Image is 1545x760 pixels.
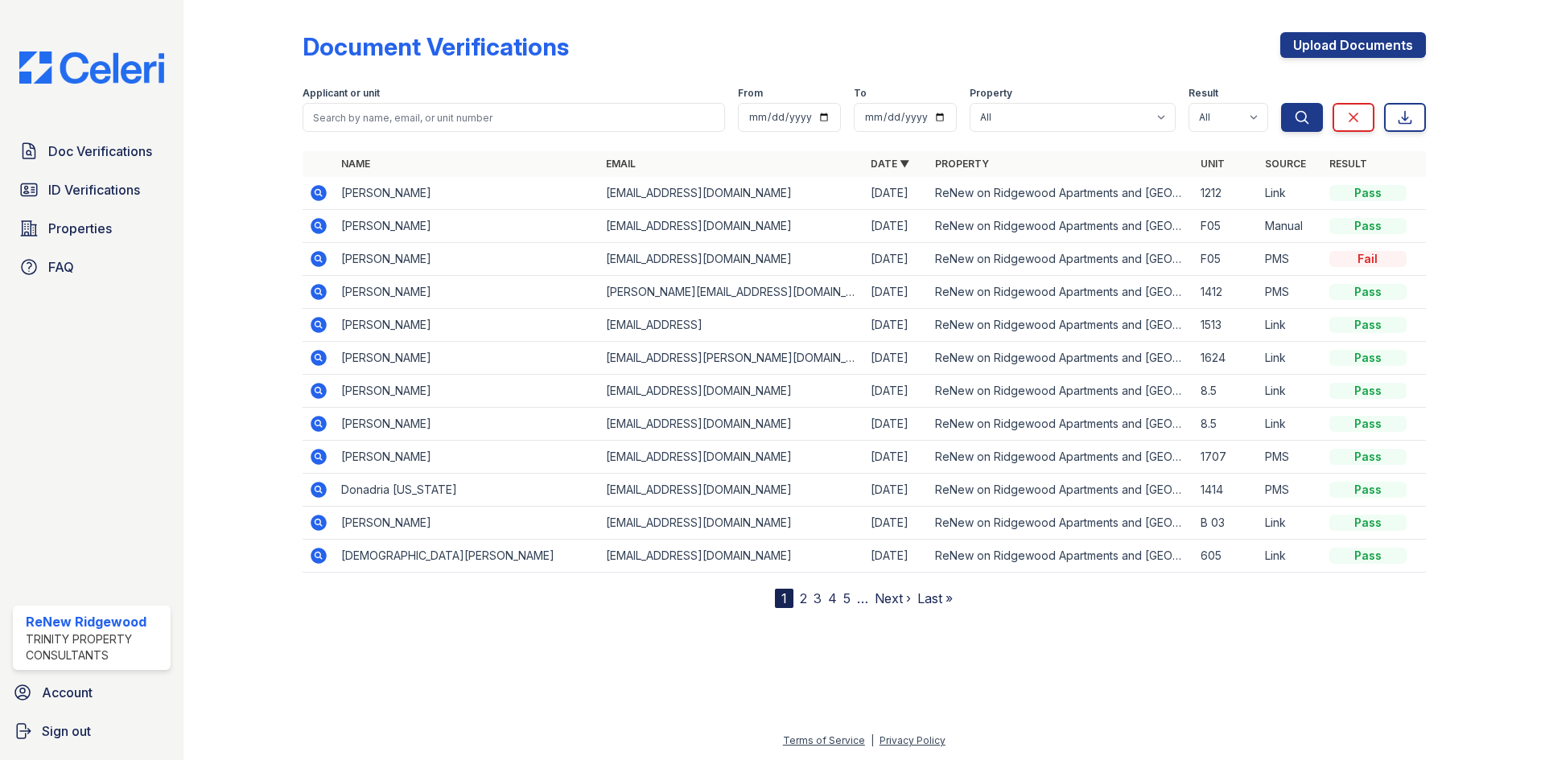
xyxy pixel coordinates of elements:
[1329,251,1407,267] div: Fail
[1329,350,1407,366] div: Pass
[1259,507,1323,540] td: Link
[1194,243,1259,276] td: F05
[335,177,599,210] td: [PERSON_NAME]
[1194,408,1259,441] td: 8.5
[929,210,1193,243] td: ReNew on Ridgewood Apartments and [GEOGRAPHIC_DATA]
[48,180,140,199] span: ID Verifications
[335,210,599,243] td: [PERSON_NAME]
[1329,158,1367,170] a: Result
[1265,158,1306,170] a: Source
[864,540,929,573] td: [DATE]
[970,87,1012,100] label: Property
[599,441,864,474] td: [EMAIL_ADDRESS][DOMAIN_NAME]
[775,589,793,608] div: 1
[1194,210,1259,243] td: F05
[303,103,725,132] input: Search by name, email, or unit number
[814,590,822,606] a: 3
[42,683,93,702] span: Account
[1194,441,1259,474] td: 1707
[1259,540,1323,573] td: Link
[1259,408,1323,441] td: Link
[871,734,874,746] div: |
[929,441,1193,474] td: ReNew on Ridgewood Apartments and [GEOGRAPHIC_DATA]
[1259,276,1323,309] td: PMS
[48,142,152,161] span: Doc Verifications
[864,210,929,243] td: [DATE]
[864,309,929,342] td: [DATE]
[783,734,865,746] a: Terms of Service
[929,342,1193,375] td: ReNew on Ridgewood Apartments and [GEOGRAPHIC_DATA]
[335,507,599,540] td: [PERSON_NAME]
[800,590,807,606] a: 2
[341,158,370,170] a: Name
[599,177,864,210] td: [EMAIL_ADDRESS][DOMAIN_NAME]
[864,375,929,408] td: [DATE]
[1329,449,1407,465] div: Pass
[1194,309,1259,342] td: 1513
[1194,342,1259,375] td: 1624
[880,734,946,746] a: Privacy Policy
[917,590,953,606] a: Last »
[1259,309,1323,342] td: Link
[599,276,864,309] td: [PERSON_NAME][EMAIL_ADDRESS][DOMAIN_NAME]
[875,590,911,606] a: Next ›
[335,540,599,573] td: [DEMOGRAPHIC_DATA][PERSON_NAME]
[929,276,1193,309] td: ReNew on Ridgewood Apartments and [GEOGRAPHIC_DATA]
[13,135,171,167] a: Doc Verifications
[929,474,1193,507] td: ReNew on Ridgewood Apartments and [GEOGRAPHIC_DATA]
[1194,276,1259,309] td: 1412
[864,243,929,276] td: [DATE]
[335,408,599,441] td: [PERSON_NAME]
[864,408,929,441] td: [DATE]
[1194,540,1259,573] td: 605
[335,309,599,342] td: [PERSON_NAME]
[864,276,929,309] td: [DATE]
[1194,474,1259,507] td: 1414
[864,507,929,540] td: [DATE]
[1259,375,1323,408] td: Link
[1329,515,1407,531] div: Pass
[599,474,864,507] td: [EMAIL_ADDRESS][DOMAIN_NAME]
[864,441,929,474] td: [DATE]
[13,212,171,244] a: Properties
[599,309,864,342] td: [EMAIL_ADDRESS]
[599,375,864,408] td: [EMAIL_ADDRESS][DOMAIN_NAME]
[1194,177,1259,210] td: 1212
[599,540,864,573] td: [EMAIL_ADDRESS][DOMAIN_NAME]
[303,32,569,61] div: Document Verifications
[335,441,599,474] td: [PERSON_NAME]
[1259,474,1323,507] td: PMS
[599,210,864,243] td: [EMAIL_ADDRESS][DOMAIN_NAME]
[828,590,837,606] a: 4
[1259,342,1323,375] td: Link
[1329,548,1407,564] div: Pass
[864,474,929,507] td: [DATE]
[335,342,599,375] td: [PERSON_NAME]
[843,590,851,606] a: 5
[1329,218,1407,234] div: Pass
[929,507,1193,540] td: ReNew on Ridgewood Apartments and [GEOGRAPHIC_DATA]
[599,342,864,375] td: [EMAIL_ADDRESS][PERSON_NAME][DOMAIN_NAME]
[42,721,91,741] span: Sign out
[26,612,164,631] div: ReNew Ridgewood
[335,375,599,408] td: [PERSON_NAME]
[303,87,380,100] label: Applicant or unit
[13,251,171,283] a: FAQ
[1189,87,1218,100] label: Result
[1280,32,1426,58] a: Upload Documents
[929,375,1193,408] td: ReNew on Ridgewood Apartments and [GEOGRAPHIC_DATA]
[1329,482,1407,498] div: Pass
[864,342,929,375] td: [DATE]
[854,87,867,100] label: To
[935,158,989,170] a: Property
[1329,383,1407,399] div: Pass
[929,177,1193,210] td: ReNew on Ridgewood Apartments and [GEOGRAPHIC_DATA]
[26,631,164,663] div: Trinity Property Consultants
[1259,441,1323,474] td: PMS
[929,243,1193,276] td: ReNew on Ridgewood Apartments and [GEOGRAPHIC_DATA]
[738,87,763,100] label: From
[1259,243,1323,276] td: PMS
[6,51,177,84] img: CE_Logo_Blue-a8612792a0a2168367f1c8372b55b34899dd931a85d93a1a3d3e32e68fde9ad4.png
[6,676,177,709] a: Account
[599,408,864,441] td: [EMAIL_ADDRESS][DOMAIN_NAME]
